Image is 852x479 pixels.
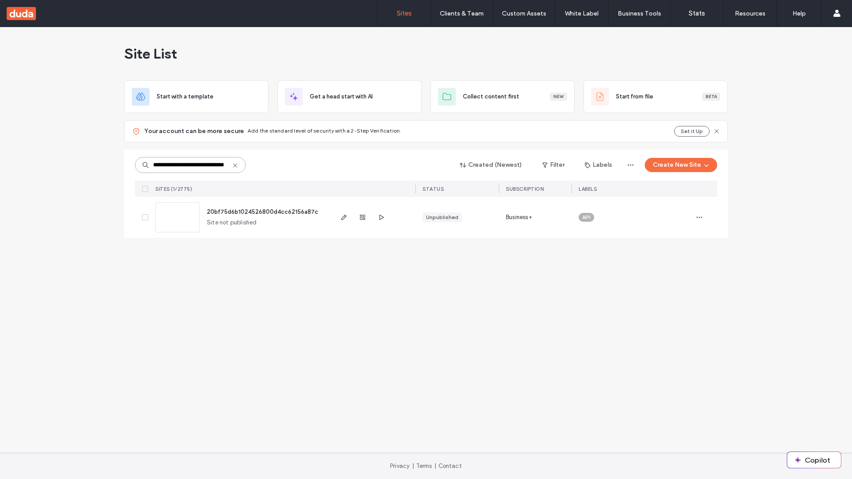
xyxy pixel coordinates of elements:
label: White Label [565,10,599,17]
span: Start from file [616,92,653,101]
a: Terms [416,463,432,469]
div: Collect content firstNew [430,80,575,113]
span: Start with a template [157,92,213,101]
span: STATUS [422,186,444,192]
label: Custom Assets [502,10,546,17]
button: Set it Up [674,126,710,137]
button: Create New Site [645,158,717,172]
span: Business+ [506,213,532,222]
span: SUBSCRIPTION [506,186,544,192]
span: Collect content first [463,92,519,101]
span: | [412,463,414,469]
span: Site not published [207,218,257,227]
span: Your account can be more secure [144,127,244,136]
label: Clients & Team [440,10,484,17]
label: Stats [689,9,705,17]
button: Labels [577,158,620,172]
label: Business Tools [618,10,661,17]
span: Add the standard level of security with a 2-Step Verification. [248,127,401,134]
label: Sites [397,9,412,17]
div: Get a head start with AI [277,80,422,113]
div: Start with a template [124,80,268,113]
span: Site List [124,45,177,63]
button: Created (Newest) [452,158,530,172]
div: Beta [702,93,720,101]
label: Help [793,10,806,17]
div: Unpublished [426,213,458,221]
span: | [434,463,436,469]
span: API [582,213,591,221]
button: Copilot [787,452,841,468]
a: Contact [438,463,462,469]
label: Resources [735,10,765,17]
span: SITES (1/2775) [155,186,192,192]
span: LABELS [579,186,597,192]
div: Start from fileBeta [584,80,728,113]
button: Filter [533,158,573,172]
a: Privacy [390,463,410,469]
div: New [550,93,567,101]
a: 20bf75d6b1024526800d4cc62156a87c [207,208,318,215]
span: Get a head start with AI [310,92,373,101]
